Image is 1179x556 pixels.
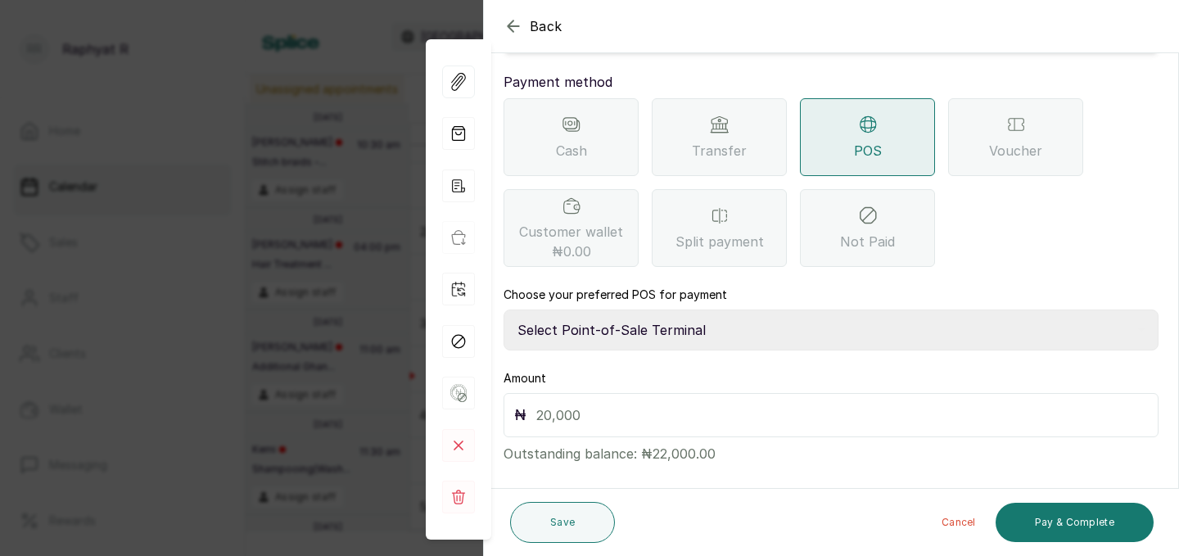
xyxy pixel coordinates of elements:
span: Customer wallet [519,222,623,261]
button: Pay & Complete [996,503,1154,542]
label: Choose your preferred POS for payment [504,287,727,303]
p: ₦ [514,404,526,427]
span: Back [530,16,562,36]
span: Cash [556,141,587,160]
button: Cancel [928,503,989,542]
span: ₦0.00 [552,242,591,261]
p: Outstanding balance: ₦22,000.00 [504,437,1159,463]
span: Transfer [692,141,747,160]
p: Payment method [504,72,1159,92]
label: Amount [504,370,546,386]
input: 20,000 [536,404,1148,427]
span: Not Paid [840,232,895,251]
span: Voucher [989,141,1042,160]
span: Split payment [675,232,764,251]
button: Save [510,502,615,543]
button: Back [504,16,562,36]
span: POS [854,141,882,160]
